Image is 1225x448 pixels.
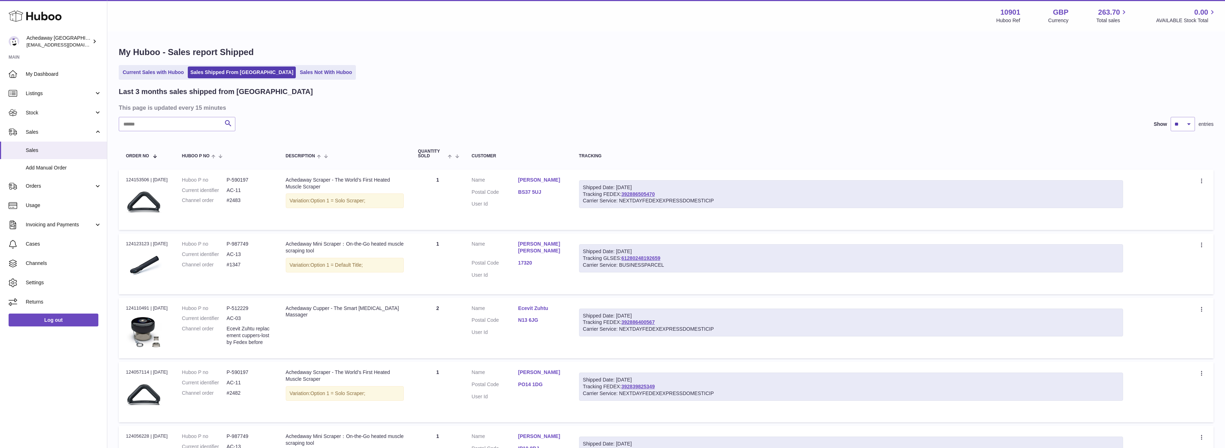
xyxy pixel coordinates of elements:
[472,154,565,158] div: Customer
[227,261,271,268] dd: #1347
[1048,17,1069,24] div: Currency
[518,189,565,196] a: BS37 5UJ
[1199,121,1214,128] span: entries
[119,87,313,97] h2: Last 3 months sales shipped from [GEOGRAPHIC_DATA]
[182,390,227,397] dt: Channel order
[182,305,227,312] dt: Huboo P no
[126,305,168,311] div: 124110491 | [DATE]
[126,250,162,285] img: musclescraper_750x_c42b3404-e4d5-48e3-b3b1-8be745232369.png
[472,369,518,378] dt: Name
[9,314,98,326] a: Log out
[518,381,565,388] a: PO14 1DG
[182,433,227,440] dt: Huboo P no
[579,309,1123,337] div: Tracking FEDEX:
[286,177,404,190] div: Achedaway Scraper - The World’s First Heated Muscle Scraper
[126,369,168,375] div: 124057114 | [DATE]
[1096,8,1128,24] a: 263.70 Total sales
[286,193,404,208] div: Variation:
[579,373,1123,401] div: Tracking FEDEX:
[26,42,105,48] span: [EMAIL_ADDRESS][DOMAIN_NAME]
[26,147,102,154] span: Sales
[411,298,465,358] td: 2
[583,390,1119,397] div: Carrier Service: NEXTDAYFEDEXEXPRESSDOMESTICIP
[621,384,655,389] a: 392839825349
[621,255,660,261] a: 61280248192659
[126,314,162,349] img: 109011664373479.jpg
[182,154,210,158] span: Huboo P no
[26,71,102,78] span: My Dashboard
[472,317,518,325] dt: Postal Code
[182,325,227,346] dt: Channel order
[583,376,1119,383] div: Shipped Date: [DATE]
[227,305,271,312] dd: P-512229
[227,325,271,346] dd: Ecevit Zuhtu replacement cuppers-lost by Fedex before
[621,191,655,197] a: 392886505470
[472,305,518,314] dt: Name
[227,197,271,204] dd: #2483
[182,369,227,376] dt: Huboo P no
[182,197,227,204] dt: Channel order
[1156,8,1216,24] a: 0.00 AVAILABLE Stock Total
[1156,17,1216,24] span: AVAILABLE Stock Total
[227,315,271,322] dd: AC-03
[286,386,404,401] div: Variation:
[583,440,1119,447] div: Shipped Date: [DATE]
[26,35,91,48] div: Achedaway [GEOGRAPHIC_DATA]
[26,279,102,286] span: Settings
[182,261,227,268] dt: Channel order
[1053,8,1068,17] strong: GBP
[297,67,354,78] a: Sales Not With Huboo
[126,241,168,247] div: 124123123 | [DATE]
[26,129,94,136] span: Sales
[411,233,465,294] td: 1
[583,184,1119,191] div: Shipped Date: [DATE]
[26,221,94,228] span: Invoicing and Payments
[26,183,94,189] span: Orders
[286,433,404,447] div: Achedaway Mini Scraper：On-the-Go heated muscle scraping tool
[26,164,102,171] span: Add Manual Order
[411,362,465,422] td: 1
[518,369,565,376] a: [PERSON_NAME]
[418,149,446,158] span: Quantity Sold
[119,46,1214,58] h1: My Huboo - Sales report Shipped
[579,244,1123,272] div: Tracking GLSES:
[120,67,186,78] a: Current Sales with Huboo
[182,315,227,322] dt: Current identifier
[583,326,1119,333] div: Carrier Service: NEXTDAYFEDEXEXPRESSDOMESTICIP
[286,258,404,272] div: Variation:
[1194,8,1208,17] span: 0.00
[227,251,271,258] dd: AC-13
[472,201,518,207] dt: User Id
[1096,17,1128,24] span: Total sales
[472,241,518,256] dt: Name
[227,369,271,376] dd: P-590197
[182,187,227,194] dt: Current identifier
[583,248,1119,255] div: Shipped Date: [DATE]
[518,177,565,183] a: [PERSON_NAME]
[182,241,227,247] dt: Huboo P no
[472,433,518,442] dt: Name
[26,109,94,116] span: Stock
[579,154,1123,158] div: Tracking
[1000,8,1020,17] strong: 10901
[472,272,518,279] dt: User Id
[227,241,271,247] dd: P-987749
[310,262,363,268] span: Option 1 = Default Title;
[286,154,315,158] span: Description
[26,299,102,305] span: Returns
[518,305,565,312] a: Ecevit Zuhtu
[26,260,102,267] span: Channels
[227,433,271,440] dd: P-987749
[583,312,1119,319] div: Shipped Date: [DATE]
[621,319,655,325] a: 392886400567
[26,90,94,97] span: Listings
[182,177,227,183] dt: Huboo P no
[126,378,162,414] img: Achedaway-Muscle-Scraper.png
[518,260,565,266] a: 17320
[1098,8,1120,17] span: 263.70
[518,317,565,324] a: N13 6JG
[227,379,271,386] dd: AC-11
[26,241,102,247] span: Cases
[9,36,19,47] img: internalAdmin-10901@internal.huboo.com
[310,198,366,203] span: Option 1 = Solo Scraper;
